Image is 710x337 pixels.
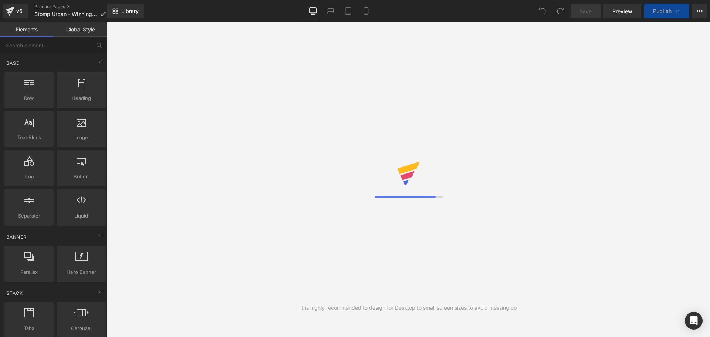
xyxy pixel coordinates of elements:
a: Global Style [54,22,107,37]
div: v6 [15,6,24,16]
a: v6 [3,4,28,18]
span: Hero Banner [59,268,104,276]
span: Parallax [7,268,51,276]
span: Save [579,7,592,15]
a: Preview [603,4,641,18]
span: Heading [59,94,104,102]
span: Carousel [59,324,104,332]
span: Text Block [7,134,51,141]
span: Button [59,173,104,181]
a: Product Pages [34,4,112,10]
span: Row [7,94,51,102]
span: Icon [7,173,51,181]
span: Preview [612,7,632,15]
div: It is highly recommended to design for Desktop to small screen sizes to avoid messing up [300,304,517,312]
span: Publish [653,8,672,14]
a: Mobile [357,4,375,18]
span: Liquid [59,212,104,220]
button: More [692,4,707,18]
button: Undo [535,4,550,18]
span: Image [59,134,104,141]
a: New Library [107,4,144,18]
a: Desktop [304,4,322,18]
a: Tablet [339,4,357,18]
button: Publish [644,4,689,18]
span: Stack [6,290,24,297]
span: Separator [7,212,51,220]
button: Redo [553,4,568,18]
span: Stomp Urban - Winning A+ [34,11,98,17]
span: Library [121,8,139,14]
span: Banner [6,233,27,240]
a: Laptop [322,4,339,18]
span: Base [6,60,20,67]
span: Tabs [7,324,51,332]
div: Open Intercom Messenger [685,312,703,330]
